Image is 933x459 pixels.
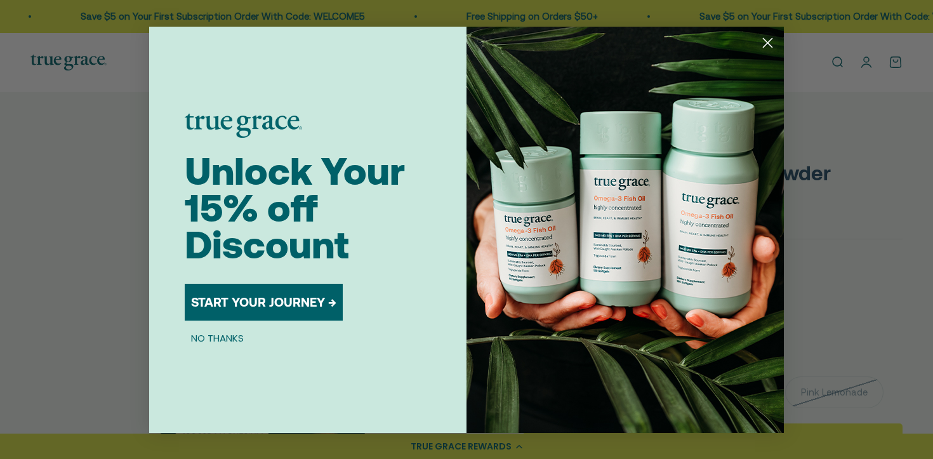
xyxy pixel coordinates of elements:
span: Unlock Your 15% off Discount [185,149,405,267]
img: 098727d5-50f8-4f9b-9554-844bb8da1403.jpeg [466,27,784,433]
button: NO THANKS [185,331,250,346]
button: START YOUR JOURNEY → [185,284,343,321]
button: Close dialog [757,32,779,54]
img: logo placeholder [185,114,302,138]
